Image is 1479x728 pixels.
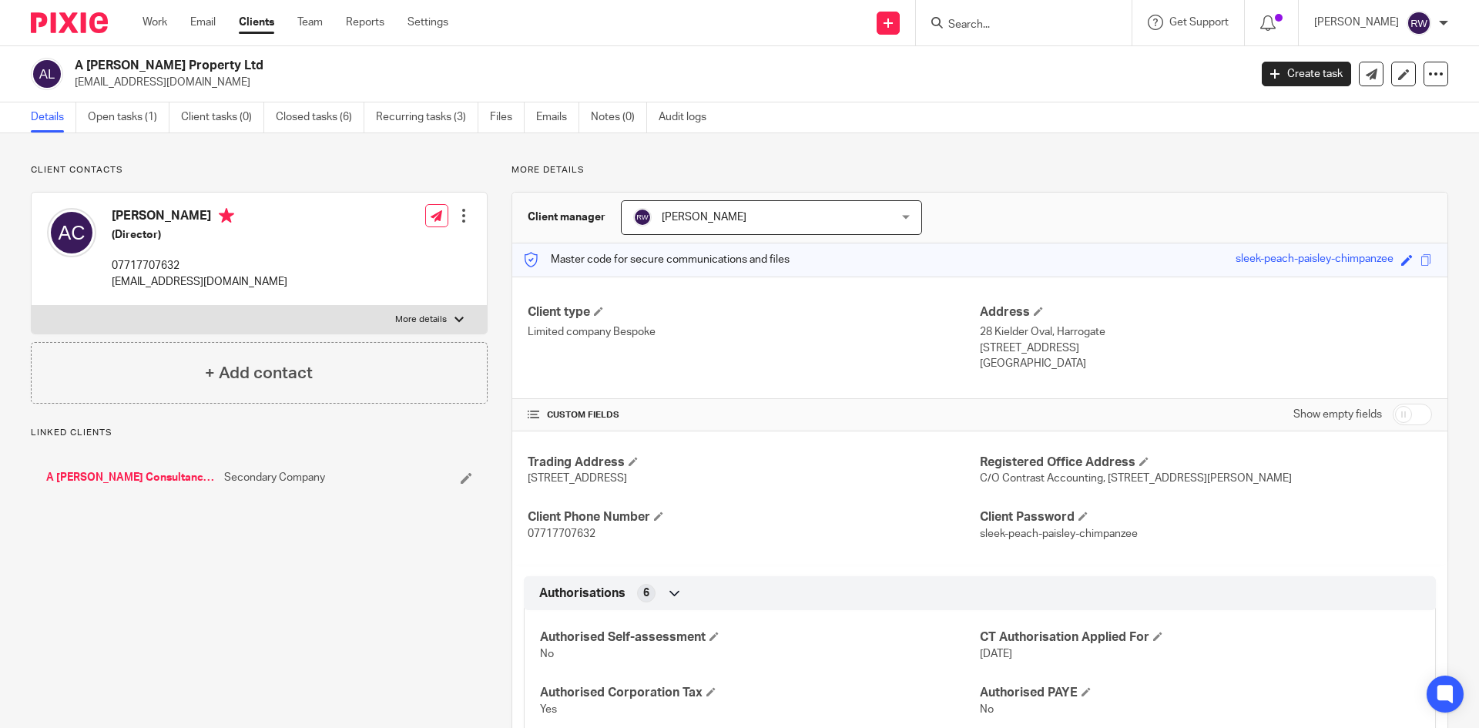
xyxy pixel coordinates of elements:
label: Show empty fields [1293,407,1382,422]
a: Notes (0) [591,102,647,133]
img: svg%3E [1407,11,1431,35]
span: [PERSON_NAME] [662,212,746,223]
h2: A [PERSON_NAME] Property Ltd [75,58,1006,74]
span: Yes [540,704,557,715]
h5: (Director) [112,227,287,243]
input: Search [947,18,1085,32]
a: Settings [407,15,448,30]
a: Files [490,102,525,133]
p: 28 Kielder Oval, Harrogate [980,324,1432,340]
h4: CT Authorisation Applied For [980,629,1420,646]
i: Primary [219,208,234,223]
img: svg%3E [633,208,652,226]
img: Pixie [31,12,108,33]
span: [DATE] [980,649,1012,659]
h4: Authorised Corporation Tax [540,685,980,701]
h4: Authorised Self-assessment [540,629,980,646]
a: Audit logs [659,102,718,133]
p: More details [511,164,1448,176]
span: No [540,649,554,659]
img: svg%3E [47,208,96,257]
h4: + Add contact [205,361,313,385]
a: Closed tasks (6) [276,102,364,133]
h4: Trading Address [528,455,980,471]
p: Master code for secure communications and files [524,252,790,267]
span: C/O Contrast Accounting, [STREET_ADDRESS][PERSON_NAME] [980,473,1292,484]
p: [EMAIL_ADDRESS][DOMAIN_NAME] [112,274,287,290]
span: 07717707632 [528,528,595,539]
a: Create task [1262,62,1351,86]
h4: Client type [528,304,980,320]
p: Linked clients [31,427,488,439]
p: [STREET_ADDRESS] [980,341,1432,356]
span: Get Support [1169,17,1229,28]
a: Details [31,102,76,133]
p: More details [395,314,447,326]
span: sleek-peach-paisley-chimpanzee [980,528,1138,539]
h3: Client manager [528,210,605,225]
a: Client tasks (0) [181,102,264,133]
a: A [PERSON_NAME] Consultancy Ltd [46,470,216,485]
p: Limited company Bespoke [528,324,980,340]
img: svg%3E [31,58,63,90]
h4: Registered Office Address [980,455,1432,471]
p: 07717707632 [112,258,287,273]
span: No [980,704,994,715]
h4: CUSTOM FIELDS [528,409,980,421]
h4: Client Password [980,509,1432,525]
div: sleek-peach-paisley-chimpanzee [1236,251,1393,269]
a: Reports [346,15,384,30]
a: Team [297,15,323,30]
p: Client contacts [31,164,488,176]
h4: Address [980,304,1432,320]
span: [STREET_ADDRESS] [528,473,627,484]
span: Authorisations [539,585,625,602]
a: Emails [536,102,579,133]
h4: Authorised PAYE [980,685,1420,701]
p: [EMAIL_ADDRESS][DOMAIN_NAME] [75,75,1239,90]
a: Recurring tasks (3) [376,102,478,133]
a: Email [190,15,216,30]
a: Work [143,15,167,30]
h4: Client Phone Number [528,509,980,525]
span: 6 [643,585,649,601]
a: Open tasks (1) [88,102,169,133]
span: Secondary Company [224,470,325,485]
p: [GEOGRAPHIC_DATA] [980,356,1432,371]
h4: [PERSON_NAME] [112,208,287,227]
p: [PERSON_NAME] [1314,15,1399,30]
a: Clients [239,15,274,30]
